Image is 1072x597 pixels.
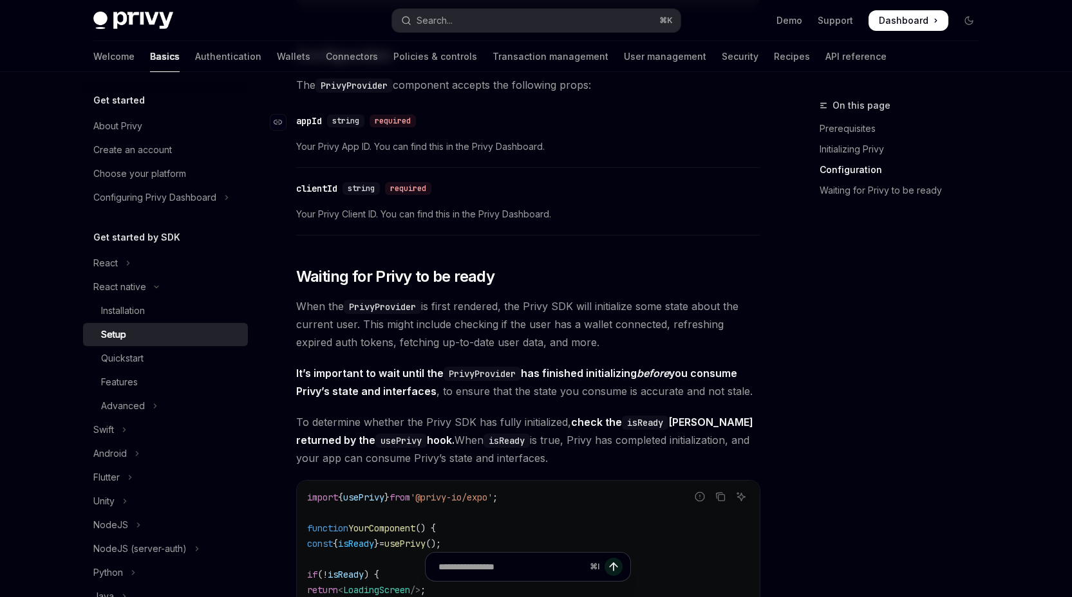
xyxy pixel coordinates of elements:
[296,367,737,398] strong: It’s important to wait until the has finished initializing you consume Privy’s state and interfaces
[83,561,248,584] button: Toggle Python section
[410,491,493,503] span: '@privy-io/expo'
[83,323,248,346] a: Setup
[444,367,521,381] code: PrivyProvider
[83,347,248,370] a: Quickstart
[393,41,477,72] a: Policies & controls
[438,553,585,581] input: Ask a question...
[93,517,128,533] div: NodeJS
[326,41,378,72] a: Connectors
[93,166,186,181] div: Choose your platform
[93,470,120,485] div: Flutter
[338,491,343,503] span: {
[733,488,749,505] button: Ask AI
[296,207,760,222] span: Your Privy Client ID. You can find this in the Privy Dashboard.
[624,41,706,72] a: User management
[493,41,608,72] a: Transaction management
[622,416,668,430] code: isReady
[390,491,410,503] span: from
[296,413,760,467] span: To determine whether the Privy SDK has fully initialized, When is true, Privy has completed initi...
[93,12,173,30] img: dark logo
[722,41,758,72] a: Security
[83,537,248,560] button: Toggle NodeJS (server-auth) section
[333,538,338,549] span: {
[820,139,990,160] a: Initializing Privy
[101,327,126,342] div: Setup
[712,488,729,505] button: Copy the contents from the code block
[296,364,760,400] span: , to ensure that the state you consume is accurate and not stale.
[83,299,248,322] a: Installation
[348,183,375,194] span: string
[344,300,421,314] code: PrivyProvider
[83,138,248,161] a: Create an account
[83,252,248,275] button: Toggle React section
[93,118,142,134] div: About Privy
[691,488,708,505] button: Report incorrect code
[93,565,123,580] div: Python
[83,394,248,418] button: Toggle Advanced section
[83,466,248,489] button: Toggle Flutter section
[296,115,322,127] div: appId
[385,182,431,195] div: required
[101,351,144,366] div: Quickstart
[93,422,114,437] div: Swift
[93,41,135,72] a: Welcome
[484,434,530,448] code: isReady
[83,490,248,513] button: Toggle Unity section
[820,118,990,139] a: Prerequisites
[93,493,115,509] div: Unity
[426,538,441,549] span: ();
[296,297,760,351] span: When the is first rendered, the Privy SDK will initialize some state about the current user. This...
[195,41,261,72] a: Authentication
[379,538,384,549] span: =
[93,230,180,245] h5: Get started by SDK
[348,522,415,534] span: YourComponent
[296,266,495,287] span: Waiting for Privy to be ready
[93,446,127,461] div: Android
[869,10,948,31] a: Dashboard
[384,538,426,549] span: usePrivy
[83,418,248,441] button: Toggle Swift section
[101,398,145,414] div: Advanced
[384,491,390,503] span: }
[93,142,172,158] div: Create an account
[296,182,337,195] div: clientId
[332,116,359,126] span: string
[659,15,673,26] span: ⌘ K
[959,10,979,31] button: Toggle dark mode
[776,14,802,27] a: Demo
[93,255,118,271] div: React
[83,513,248,537] button: Toggle NodeJS section
[83,371,248,394] a: Features
[370,115,416,127] div: required
[417,13,453,28] div: Search...
[825,41,887,72] a: API reference
[820,160,990,180] a: Configuration
[83,186,248,209] button: Toggle Configuring Privy Dashboard section
[101,303,145,318] div: Installation
[774,41,810,72] a: Recipes
[307,491,338,503] span: import
[93,279,146,295] div: React native
[818,14,853,27] a: Support
[375,434,427,448] code: usePrivy
[270,109,296,135] a: Navigate to header
[832,98,890,113] span: On this page
[315,78,393,93] code: PrivyProvider
[493,491,498,503] span: ;
[307,538,333,549] span: const
[374,538,379,549] span: }
[415,522,436,534] span: () {
[605,558,623,576] button: Send message
[101,374,138,390] div: Features
[296,139,760,154] span: Your Privy App ID. You can find this in the Privy Dashboard.
[83,442,248,465] button: Toggle Android section
[93,190,216,205] div: Configuring Privy Dashboard
[338,538,374,549] span: isReady
[83,162,248,185] a: Choose your platform
[307,522,348,534] span: function
[637,367,669,380] em: before
[83,115,248,138] a: About Privy
[879,14,928,27] span: Dashboard
[277,41,310,72] a: Wallets
[820,180,990,201] a: Waiting for Privy to be ready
